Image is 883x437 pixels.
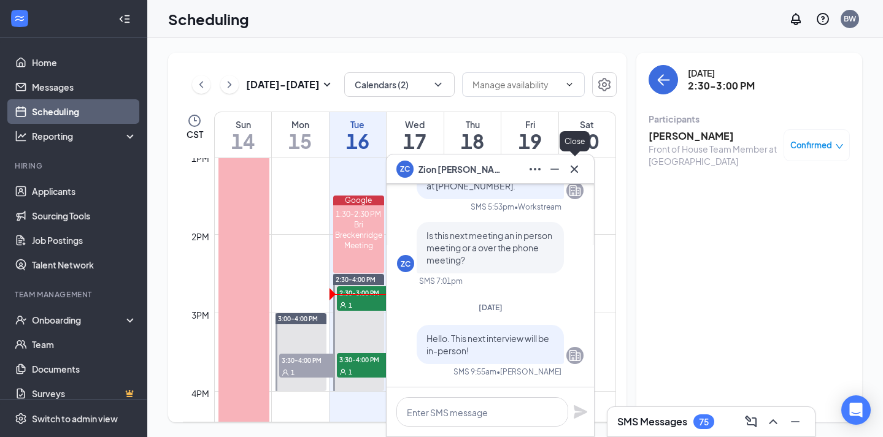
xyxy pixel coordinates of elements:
[785,412,805,431] button: Minimize
[278,314,318,323] span: 3:00-4:00 PM
[189,230,212,243] div: 2pm
[387,112,444,158] a: September 17, 2025
[32,50,137,75] a: Home
[291,368,295,377] span: 1
[187,113,202,128] svg: Clock
[418,162,504,176] span: Zion [PERSON_NAME]
[15,314,27,326] svg: UserCheck
[189,387,212,400] div: 4pm
[788,414,803,429] svg: Minimize
[649,113,850,125] div: Participants
[15,161,134,171] div: Hiring
[649,143,777,167] div: Front of House Team Member at [GEOGRAPHIC_DATA]
[568,348,582,363] svg: Company
[560,131,590,151] div: Close
[790,139,832,151] span: Confirmed
[545,159,565,179] button: Minimize
[766,414,781,429] svg: ChevronUp
[525,159,545,179] button: Ellipses
[349,301,352,310] span: 1
[220,75,239,94] button: ChevronRight
[514,202,561,212] span: • Workstream
[432,78,444,91] svg: ChevronDown
[565,159,584,179] button: Cross
[426,230,552,265] span: Is this next meeting an in person meeting or a over the phone meeting?
[444,118,501,131] div: Thu
[118,13,131,25] svg: Collapse
[215,118,271,131] div: Sun
[333,209,384,219] div: 1:30-2:30 PM
[496,367,561,377] span: • [PERSON_NAME]
[32,412,118,425] div: Switch to admin view
[279,354,341,366] span: 3:30-4:00 PM
[32,203,137,228] a: Sourcing Tools
[282,369,289,376] svg: User
[32,75,137,99] a: Messages
[168,9,249,29] h1: Scheduling
[339,368,347,376] svg: User
[32,99,137,124] a: Scheduling
[568,183,582,198] svg: Company
[844,13,856,24] div: BW
[15,130,27,142] svg: Analysis
[339,302,347,309] svg: User
[189,308,212,322] div: 3pm
[471,202,514,212] div: SMS 5:53pm
[32,179,137,203] a: Applicants
[744,414,758,429] svg: ComposeMessage
[567,162,582,177] svg: Cross
[419,276,463,286] div: SMS 7:01pm
[573,405,588,419] svg: Plane
[597,77,612,92] svg: Settings
[330,118,387,131] div: Tue
[195,77,207,92] svg: ChevronLeft
[688,79,755,93] h3: 2:30-3:00 PM
[333,219,384,251] div: Bri Breckenridge Meeting
[617,415,687,428] h3: SMS Messages
[32,228,137,253] a: Job Postings
[401,259,411,269] div: ZC
[333,196,384,205] div: Google
[192,75,210,94] button: ChevronLeft
[816,12,830,26] svg: QuestionInfo
[32,253,137,277] a: Talent Network
[501,112,558,158] a: September 19, 2025
[789,12,803,26] svg: Notifications
[656,72,671,87] svg: ArrowLeft
[337,353,398,365] span: 3:30-4:00 PM
[472,78,560,91] input: Manage availability
[592,72,617,97] button: Settings
[215,112,271,158] a: September 14, 2025
[272,131,329,151] h1: 15
[763,412,783,431] button: ChevronUp
[330,131,387,151] h1: 16
[547,162,562,177] svg: Minimize
[649,129,777,143] h3: [PERSON_NAME]
[387,118,444,131] div: Wed
[32,357,137,381] a: Documents
[741,412,761,431] button: ComposeMessage
[344,72,455,97] button: Calendars (2)ChevronDown
[32,314,126,326] div: Onboarding
[835,142,844,151] span: down
[649,65,678,94] button: back-button
[699,417,709,427] div: 75
[187,128,203,140] span: CST
[272,118,329,131] div: Mon
[453,367,496,377] div: SMS 9:55am
[272,112,329,158] a: September 15, 2025
[479,303,503,312] span: [DATE]
[337,286,398,298] span: 2:30-3:00 PM
[387,131,444,151] h1: 17
[565,80,574,89] svg: ChevronDown
[444,112,501,158] a: September 18, 2025
[426,333,549,356] span: Hello. This next interview will be in-person!
[559,131,615,151] h1: 20
[501,118,558,131] div: Fri
[688,67,755,79] div: [DATE]
[559,112,615,158] a: September 20, 2025
[559,118,615,131] div: Sat
[32,381,137,406] a: SurveysCrown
